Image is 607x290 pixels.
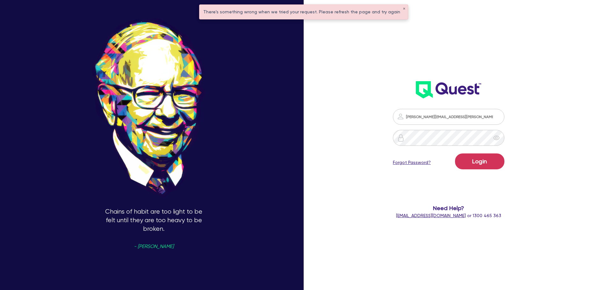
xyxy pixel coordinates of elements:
span: or 1300 465 363 [396,213,501,218]
img: wH2k97JdezQIQAAAABJRU5ErkJggg== [416,81,481,98]
a: Forgot Password? [393,159,431,166]
div: There's something wrong when we tried your request. Please refresh the page and try again [199,5,408,19]
span: - [PERSON_NAME] [134,244,174,249]
span: eye [493,135,500,141]
img: icon-password [397,134,405,142]
a: [EMAIL_ADDRESS][DOMAIN_NAME] [396,213,466,218]
button: Login [455,153,504,169]
button: ✕ [403,7,405,11]
img: icon-password [397,113,404,120]
input: Email address [393,109,504,125]
span: Need Help? [367,204,530,212]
